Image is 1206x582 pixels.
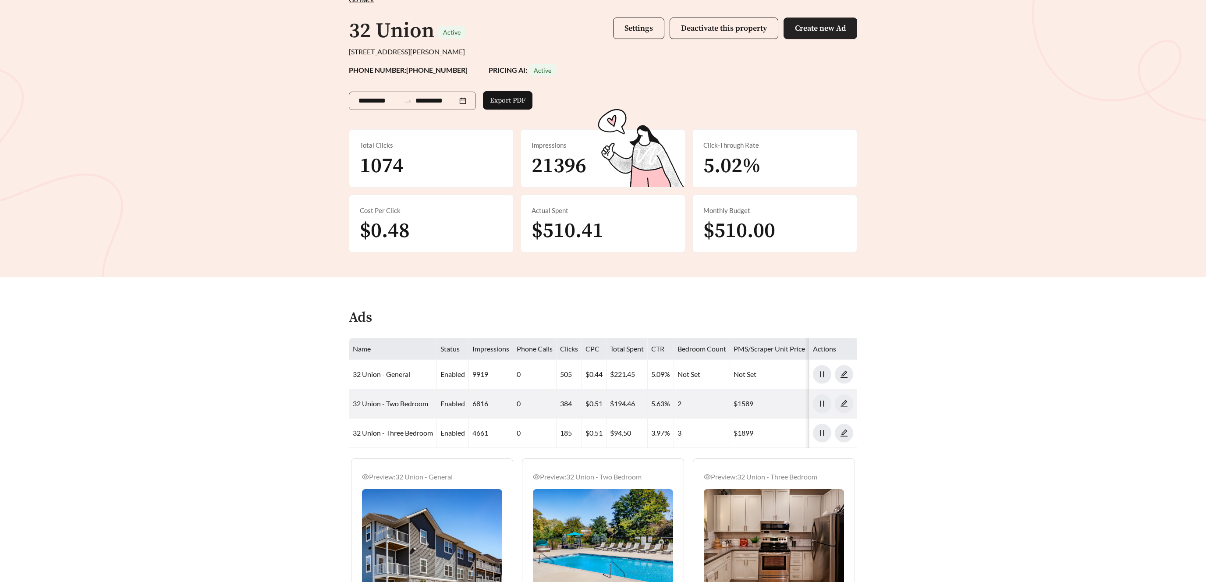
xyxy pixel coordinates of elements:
a: 32 Union - Two Bedroom [353,399,428,408]
span: $0.48 [360,218,410,244]
td: 720919260470 [809,419,869,448]
td: 6816 [469,389,513,419]
td: 3 [674,419,730,448]
a: 32 Union - Three Bedroom [353,429,433,437]
th: Name [349,338,437,360]
th: Phone Calls [513,338,557,360]
button: Settings [613,18,664,39]
div: Monthly Budget [703,206,846,216]
div: Click-Through Rate [703,140,846,150]
button: Deactivate this property [670,18,778,39]
button: edit [835,424,853,442]
h4: Ads [349,310,372,326]
button: edit [835,394,853,413]
a: edit [835,429,853,437]
span: pause [813,370,831,378]
th: Status [437,338,469,360]
span: Active [534,67,551,74]
span: $510.00 [703,218,775,244]
th: Bedroom Count [674,338,730,360]
td: 720840985594 [809,360,869,389]
span: Create new Ad [795,23,846,33]
div: Total Clicks [360,140,503,150]
td: 5.09% [648,360,674,389]
span: 1074 [360,153,404,179]
span: swap-right [404,97,412,105]
td: 0 [513,389,557,419]
th: Impressions [469,338,513,360]
button: pause [813,394,831,413]
div: Cost Per Click [360,206,503,216]
td: 0 [513,419,557,448]
td: $194.46 [607,389,648,419]
span: Deactivate this property [681,23,767,33]
td: 185 [557,419,582,448]
th: Clicks [557,338,582,360]
th: PMS/Scraper Unit Price [730,338,809,360]
td: $221.45 [607,360,648,389]
div: Preview: 32 Union - Two Bedroom [533,472,673,482]
td: Not Set [730,360,809,389]
span: $510.41 [532,218,603,244]
td: $0.51 [582,419,607,448]
div: Preview: 32 Union - Three Bedroom [704,472,844,482]
span: 5.02% [703,153,761,179]
button: Create new Ad [784,18,857,39]
span: 21396 [532,153,586,179]
span: Settings [624,23,653,33]
td: $1589 [730,389,809,419]
span: pause [813,400,831,408]
td: Not Set [674,360,730,389]
span: to [404,97,412,105]
span: enabled [440,399,465,408]
td: 9919 [469,360,513,389]
td: 5.63% [648,389,674,419]
span: edit [835,400,853,408]
td: $94.50 [607,419,648,448]
td: $0.44 [582,360,607,389]
button: edit [835,365,853,383]
a: edit [835,399,853,408]
span: eye [704,473,711,480]
td: 0 [513,360,557,389]
td: 505 [557,360,582,389]
td: 2 [674,389,730,419]
strong: PRICING AI: [489,66,557,74]
td: $1899 [730,419,809,448]
button: pause [813,424,831,442]
span: pause [813,429,831,437]
div: [STREET_ADDRESS][PERSON_NAME] [349,46,857,57]
div: Impressions [532,140,674,150]
td: 4661 [469,419,513,448]
td: 3.97% [648,419,674,448]
span: enabled [440,429,465,437]
span: Export PDF [490,95,525,106]
td: 384 [557,389,582,419]
div: Actual Spent [532,206,674,216]
button: Export PDF [483,91,532,110]
td: $0.51 [582,389,607,419]
h1: 32 Union [349,18,434,44]
a: 32 Union - General [353,370,410,378]
span: Active [443,28,461,36]
button: pause [813,365,831,383]
span: CTR [651,344,664,353]
strong: PHONE NUMBER: [PHONE_NUMBER] [349,66,468,74]
th: Responsive Ad Id [809,338,869,360]
th: Total Spent [607,338,648,360]
span: CPC [585,344,599,353]
td: 720840980809 [809,389,869,419]
th: Actions [809,338,857,360]
span: enabled [440,370,465,378]
a: edit [835,370,853,378]
span: eye [533,473,540,480]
